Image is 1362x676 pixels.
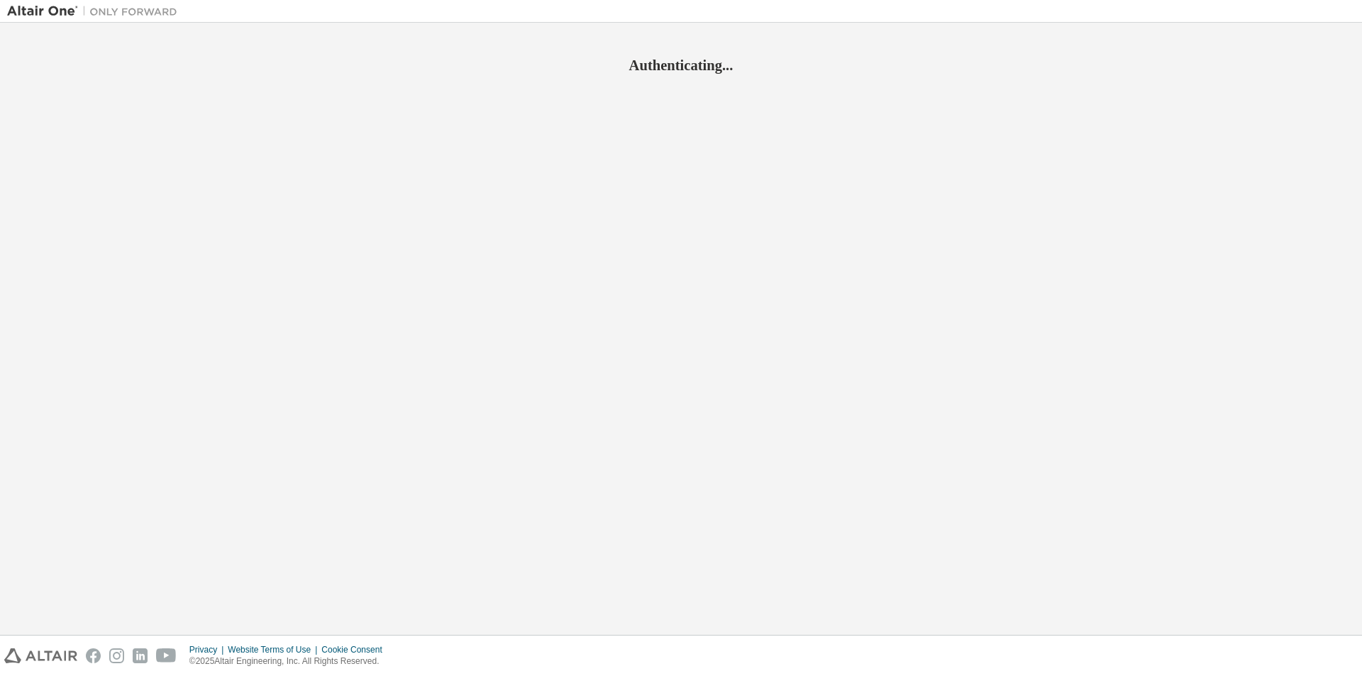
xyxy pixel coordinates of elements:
[133,648,148,663] img: linkedin.svg
[228,644,321,655] div: Website Terms of Use
[156,648,177,663] img: youtube.svg
[4,648,77,663] img: altair_logo.svg
[7,56,1355,74] h2: Authenticating...
[109,648,124,663] img: instagram.svg
[189,644,228,655] div: Privacy
[189,655,391,667] p: © 2025 Altair Engineering, Inc. All Rights Reserved.
[86,648,101,663] img: facebook.svg
[321,644,390,655] div: Cookie Consent
[7,4,184,18] img: Altair One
